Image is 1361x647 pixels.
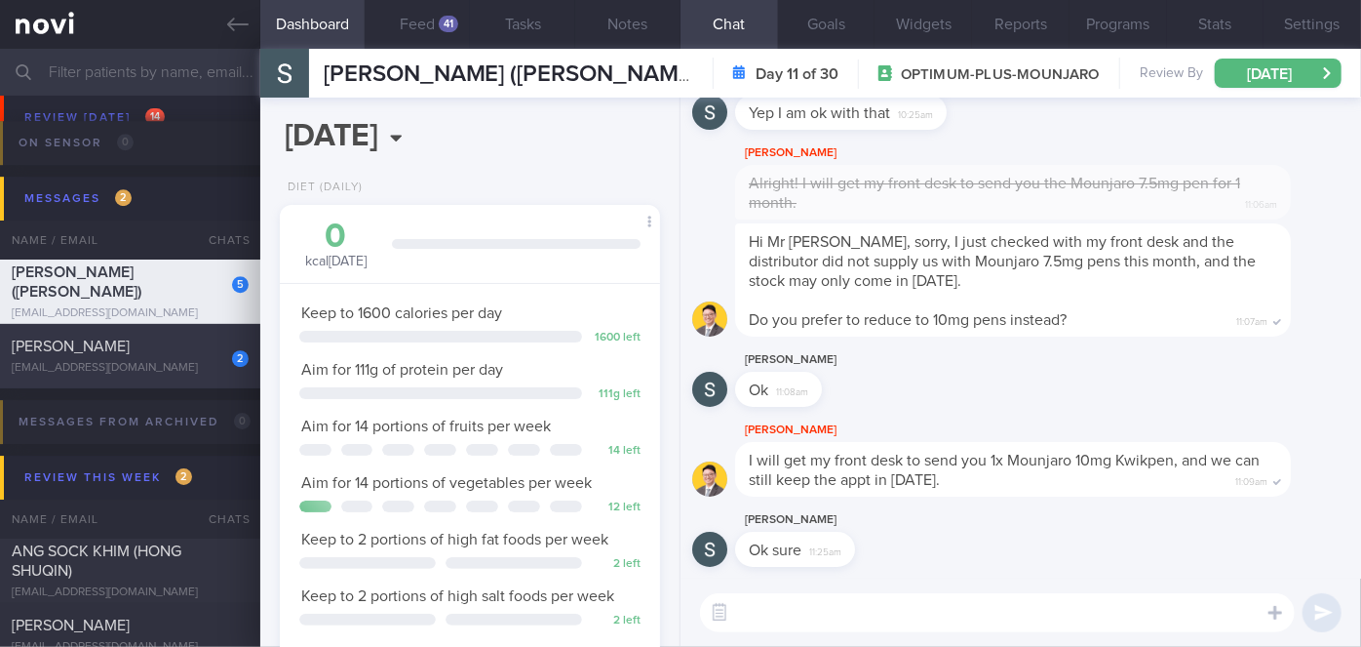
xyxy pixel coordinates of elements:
[809,541,841,559] span: 11:25am
[735,508,914,532] div: [PERSON_NAME]
[234,413,251,429] span: 0
[280,181,363,195] div: Diet (Daily)
[12,618,130,633] span: [PERSON_NAME]
[592,501,641,515] div: 12 left
[117,134,134,150] span: 0
[592,387,641,402] div: 111 g left
[299,220,372,271] div: kcal [DATE]
[901,65,1100,85] span: OPTIMUM-PLUS-MOUNJARO
[232,350,249,367] div: 2
[301,419,551,434] span: Aim for 14 portions of fruits per week
[182,500,260,539] div: Chats
[776,381,808,399] span: 11:08am
[592,444,641,459] div: 14 left
[735,142,1349,165] div: [PERSON_NAME]
[749,234,1256,289] span: Hi Mr [PERSON_NAME], sorry, I just checked with my front desk and the distributor did not supply ...
[301,532,608,547] span: Keep to 2 portions of high fat foods per week
[182,221,260,260] div: Chats
[12,361,249,376] div: [EMAIL_ADDRESS][DOMAIN_NAME]
[14,130,138,156] div: On sensor
[592,331,641,345] div: 1600 left
[1140,65,1203,83] span: Review By
[749,543,801,558] span: Ok sure
[301,362,503,378] span: Aim for 111g of protein per day
[12,544,181,579] span: ANG SOCK KHIM (HONG SHUQIN)
[749,105,890,121] span: Yep I am ok with that
[301,305,502,321] span: Keep to 1600 calories per day
[1235,470,1267,489] span: 11:09am
[12,264,141,300] span: [PERSON_NAME] ([PERSON_NAME])
[735,419,1349,442] div: [PERSON_NAME]
[232,276,249,293] div: 5
[12,586,249,600] div: [EMAIL_ADDRESS][DOMAIN_NAME]
[19,465,197,491] div: Review this week
[749,312,1067,328] span: Do you prefer to reduce to 10mg pens instead?
[592,614,641,628] div: 2 left
[301,475,592,491] span: Aim for 14 portions of vegetables per week
[324,62,706,86] span: [PERSON_NAME] ([PERSON_NAME])
[749,176,1240,211] span: Alright! I will get my front desk to send you the Mounjaro 7.5mg pen for 1 month.
[1245,193,1277,212] span: 11:06am
[1215,59,1342,88] button: [DATE]
[756,64,838,84] strong: Day 11 of 30
[592,557,641,572] div: 2 left
[1236,310,1267,329] span: 11:07am
[749,453,1260,488] span: I will get my front desk to send you 1x Mounjaro 10mg Kwikpen, and we can still keep the appt in ...
[898,103,933,122] span: 10:25am
[12,306,249,321] div: [EMAIL_ADDRESS][DOMAIN_NAME]
[299,220,372,254] div: 0
[735,348,880,372] div: [PERSON_NAME]
[175,468,192,485] span: 2
[19,185,136,212] div: Messages
[115,189,132,206] span: 2
[439,16,458,32] div: 41
[749,383,768,398] span: Ok
[14,409,255,435] div: Messages from Archived
[12,339,130,354] span: [PERSON_NAME]
[301,588,614,604] span: Keep to 2 portions of high salt foods per week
